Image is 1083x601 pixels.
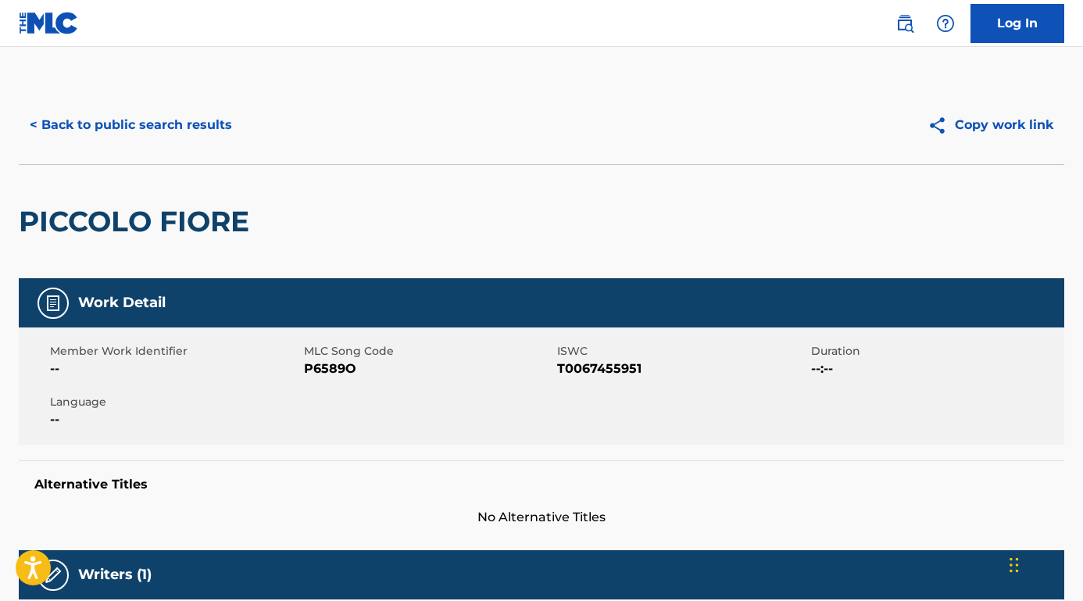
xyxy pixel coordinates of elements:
span: No Alternative Titles [19,508,1064,527]
img: search [895,14,914,33]
iframe: Chat Widget [1005,526,1083,601]
img: Copy work link [928,116,955,135]
h2: PICCOLO FIORE [19,204,257,239]
span: -- [50,360,300,378]
a: Public Search [889,8,920,39]
img: Work Detail [44,294,63,313]
a: Log In [970,4,1064,43]
h5: Work Detail [78,294,166,312]
button: Copy work link [917,106,1064,145]
span: Member Work Identifier [50,343,300,360]
h5: Writers (1) [78,566,152,584]
span: MLC Song Code [304,343,554,360]
div: Help [930,8,961,39]
span: Language [50,394,300,410]
h5: Alternative Titles [34,477,1049,492]
span: P6589O [304,360,554,378]
img: Writers [44,566,63,585]
button: < Back to public search results [19,106,243,145]
div: Widget de chat [1005,526,1083,601]
span: --:-- [811,360,1061,378]
img: MLC Logo [19,12,79,34]
span: ISWC [557,343,807,360]
span: Duration [811,343,1061,360]
span: -- [50,410,300,429]
span: T0067455951 [557,360,807,378]
div: Glisser [1010,542,1019,588]
img: help [936,14,955,33]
